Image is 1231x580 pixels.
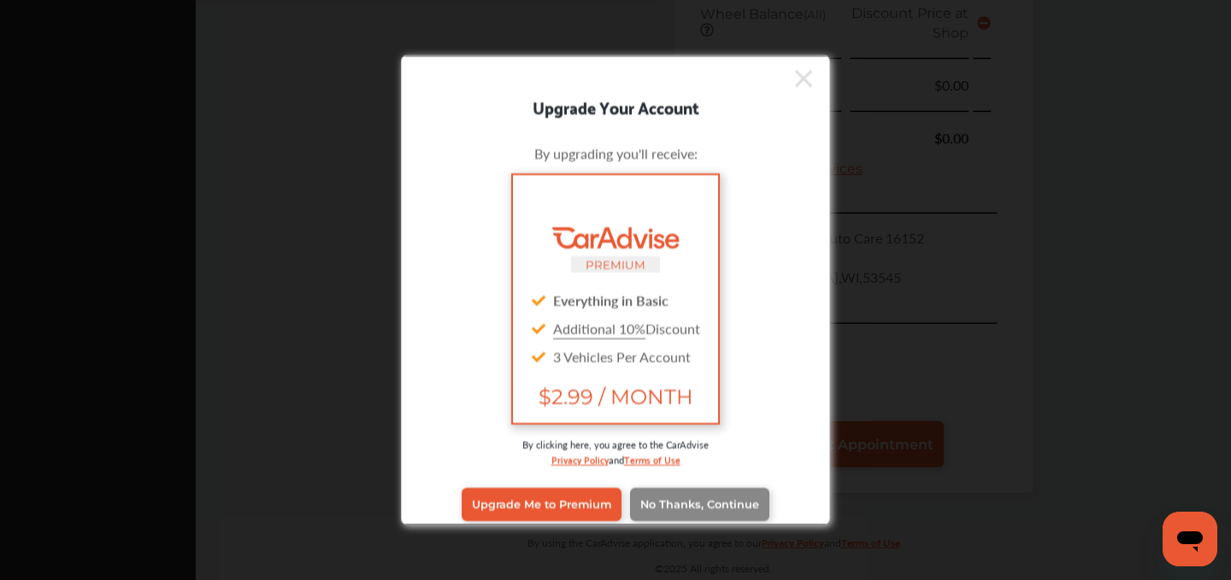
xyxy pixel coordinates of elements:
a: No Thanks, Continue [630,488,769,520]
span: Upgrade Me to Premium [472,498,611,511]
a: Upgrade Me to Premium [462,488,621,520]
small: PREMIUM [586,257,645,271]
div: Upgrade Your Account [402,92,829,120]
span: No Thanks, Continue [640,498,759,511]
strong: Everything in Basic [553,290,669,309]
div: 3 Vehicles Per Account [527,342,704,370]
a: Privacy Policy [551,450,609,466]
span: Discount [553,318,700,337]
div: By clicking here, you agree to the CarAdvise and [427,436,804,483]
u: Additional 10% [553,318,645,337]
iframe: Button to launch messaging window [1163,512,1217,566]
span: $2.99 / MONTH [527,384,704,408]
div: By upgrading you'll receive: [427,143,804,162]
a: Terms of Use [624,450,680,466]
